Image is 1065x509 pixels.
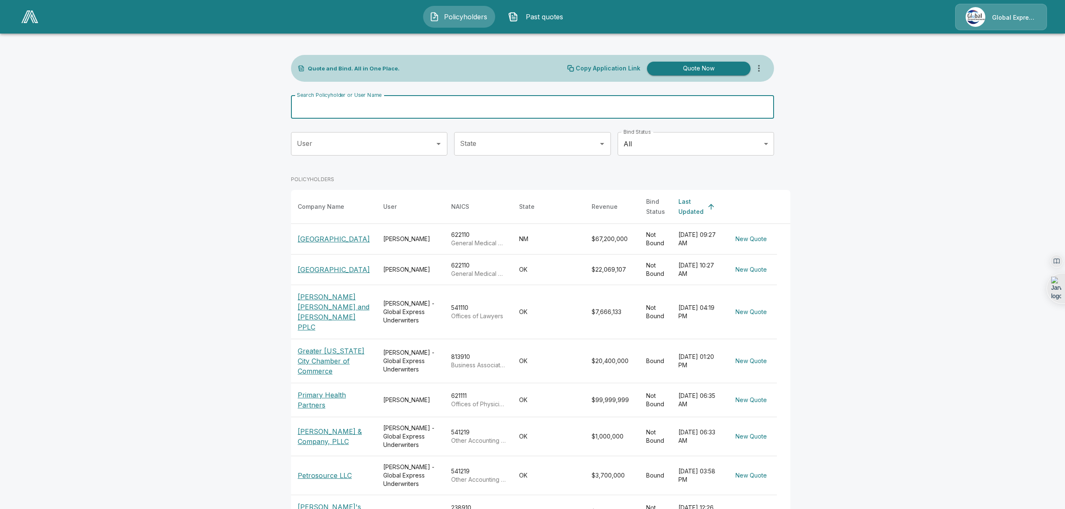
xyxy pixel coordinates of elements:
[639,190,672,224] th: Bind Status
[639,417,672,456] td: Not Bound
[451,475,506,484] p: Other Accounting Services
[512,285,585,339] td: OK
[423,6,495,28] button: Policyholders IconPolicyholders
[585,339,639,383] td: $20,400,000
[992,13,1036,22] p: Global Express Underwriters
[639,383,672,417] td: Not Bound
[672,339,725,383] td: [DATE] 01:20 PM
[512,417,585,456] td: OK
[732,353,770,369] button: New Quote
[451,261,506,278] div: 622110
[732,468,770,483] button: New Quote
[955,4,1047,30] a: Agency IconGlobal Express Underwriters
[672,285,725,339] td: [DATE] 04:19 PM
[623,128,651,135] label: Bind Status
[451,436,506,445] p: Other Accounting Services
[732,304,770,320] button: New Quote
[512,254,585,285] td: OK
[451,270,506,278] p: General Medical and Surgical Hospitals
[383,265,438,274] div: [PERSON_NAME]
[512,383,585,417] td: OK
[672,456,725,495] td: [DATE] 03:58 PM
[639,456,672,495] td: Bound
[732,231,770,247] button: New Quote
[451,361,506,369] p: Business Associations
[512,224,585,254] td: NM
[512,456,585,495] td: OK
[451,202,469,212] div: NAICS
[732,262,770,278] button: New Quote
[672,254,725,285] td: [DATE] 10:27 AM
[429,12,439,22] img: Policyholders Icon
[966,7,985,27] img: Agency Icon
[451,231,506,247] div: 622110
[451,304,506,320] div: 541110
[647,62,751,75] button: Quote Now
[639,224,672,254] td: Not Bound
[298,470,352,480] p: Petrosource LLC
[451,239,506,247] p: General Medical and Surgical Hospitals
[672,417,725,456] td: [DATE] 06:33 AM
[383,299,438,325] div: [PERSON_NAME] - Global Express Underwriters
[298,202,344,212] div: Company Name
[732,392,770,408] button: New Quote
[751,60,767,77] button: more
[672,383,725,417] td: [DATE] 06:35 AM
[585,456,639,495] td: $3,700,000
[298,346,370,376] p: Greater [US_STATE] City Chamber of Commerce
[383,235,438,243] div: [PERSON_NAME]
[639,254,672,285] td: Not Bound
[298,292,370,332] p: [PERSON_NAME] [PERSON_NAME] and [PERSON_NAME] PPLC
[512,339,585,383] td: OK
[383,424,438,449] div: [PERSON_NAME] - Global Express Underwriters
[502,6,574,28] button: Past quotes IconPast quotes
[298,234,370,244] p: [GEOGRAPHIC_DATA]
[672,224,725,254] td: [DATE] 09:27 AM
[298,426,370,447] p: [PERSON_NAME] & Company, PLLC
[522,12,568,22] span: Past quotes
[443,12,489,22] span: Policyholders
[732,429,770,444] button: New Quote
[618,132,774,156] div: All
[585,254,639,285] td: $22,069,107
[451,400,506,408] p: Offices of Physicians (except Mental Health Specialists)
[298,390,370,410] p: Primary Health Partners
[298,265,370,275] p: [GEOGRAPHIC_DATA]
[585,224,639,254] td: $67,200,000
[678,197,704,217] div: Last Updated
[592,202,618,212] div: Revenue
[576,65,640,71] p: Copy Application Link
[451,467,506,484] div: 541219
[451,353,506,369] div: 813910
[585,285,639,339] td: $7,666,133
[297,91,382,99] label: Search Policyholder or User Name
[508,12,518,22] img: Past quotes Icon
[639,285,672,339] td: Not Bound
[644,62,751,75] a: Quote Now
[291,176,334,183] p: POLICYHOLDERS
[519,202,535,212] div: State
[383,396,438,404] div: [PERSON_NAME]
[639,339,672,383] td: Bound
[596,138,608,150] button: Open
[308,66,400,71] p: Quote and Bind. All in One Place.
[21,10,38,23] img: AA Logo
[433,138,444,150] button: Open
[451,392,506,408] div: 621111
[585,417,639,456] td: $1,000,000
[585,383,639,417] td: $99,999,999
[383,463,438,488] div: [PERSON_NAME] - Global Express Underwriters
[383,348,438,374] div: [PERSON_NAME] - Global Express Underwriters
[383,202,397,212] div: User
[451,312,506,320] p: Offices of Lawyers
[451,428,506,445] div: 541219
